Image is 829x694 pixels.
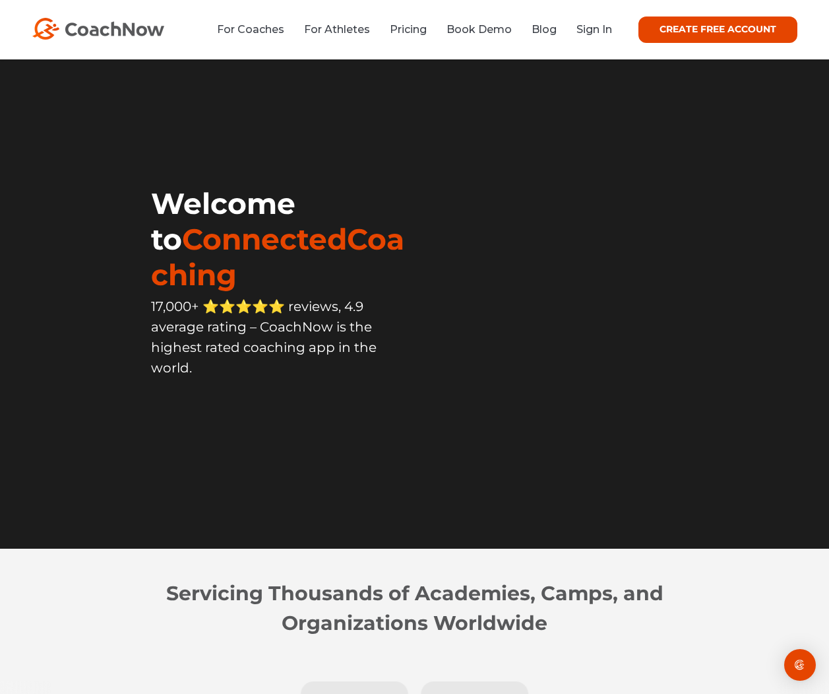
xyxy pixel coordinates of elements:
[304,23,370,36] a: For Athletes
[151,407,414,446] iframe: Embedded CTA
[576,23,612,36] a: Sign In
[166,581,663,635] strong: Servicing Thousands of Academies, Camps, and Organizations Worldwide
[151,221,404,293] span: ConnectedCoaching
[390,23,427,36] a: Pricing
[151,186,414,293] h1: Welcome to
[532,23,557,36] a: Blog
[446,23,512,36] a: Book Demo
[784,649,816,681] div: Open Intercom Messenger
[217,23,284,36] a: For Coaches
[151,298,377,376] span: 17,000+ ⭐️⭐️⭐️⭐️⭐️ reviews, 4.9 average rating – CoachNow is the highest rated coaching app in th...
[638,17,797,43] a: CREATE FREE ACCOUNT
[32,18,164,40] img: CoachNow Logo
